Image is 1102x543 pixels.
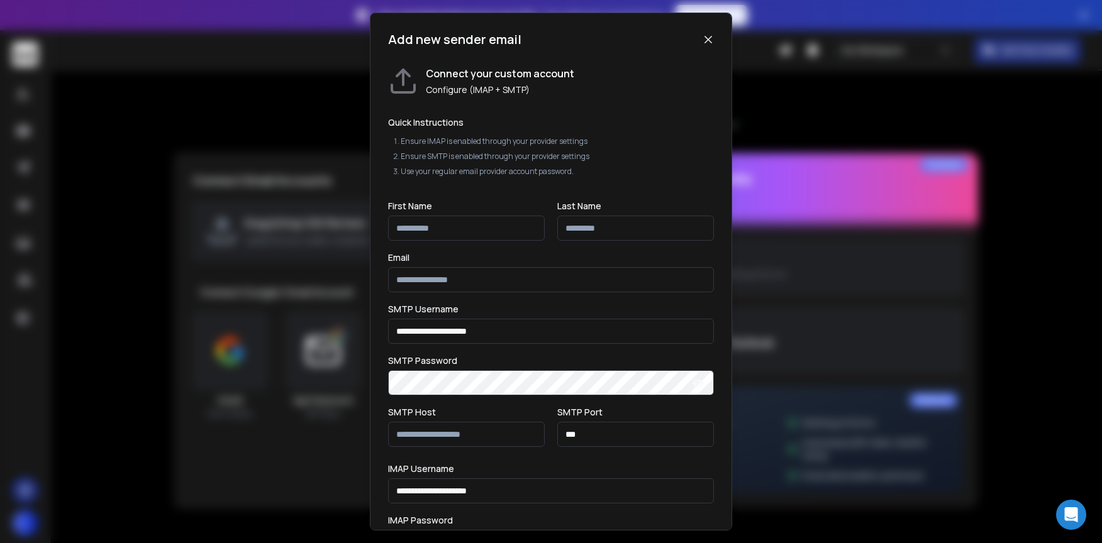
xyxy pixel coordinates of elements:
[401,136,714,146] li: Ensure IMAP is enabled through your provider settings
[401,151,714,162] li: Ensure SMTP is enabled through your provider settings
[426,84,574,96] p: Configure (IMAP + SMTP)
[388,116,714,129] h2: Quick Instructions
[426,66,574,81] h1: Connect your custom account
[388,253,409,262] label: Email
[388,464,454,473] label: IMAP Username
[388,408,436,417] label: SMTP Host
[557,408,603,417] label: SMTP Port
[388,202,432,211] label: First Name
[388,516,453,525] label: IMAP Password
[1056,500,1086,530] div: Open Intercom Messenger
[388,31,521,48] h1: Add new sender email
[388,305,459,314] label: SMTP Username
[401,167,714,177] li: Use your regular email provider account password.
[557,202,601,211] label: Last Name
[388,356,457,365] label: SMTP Password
